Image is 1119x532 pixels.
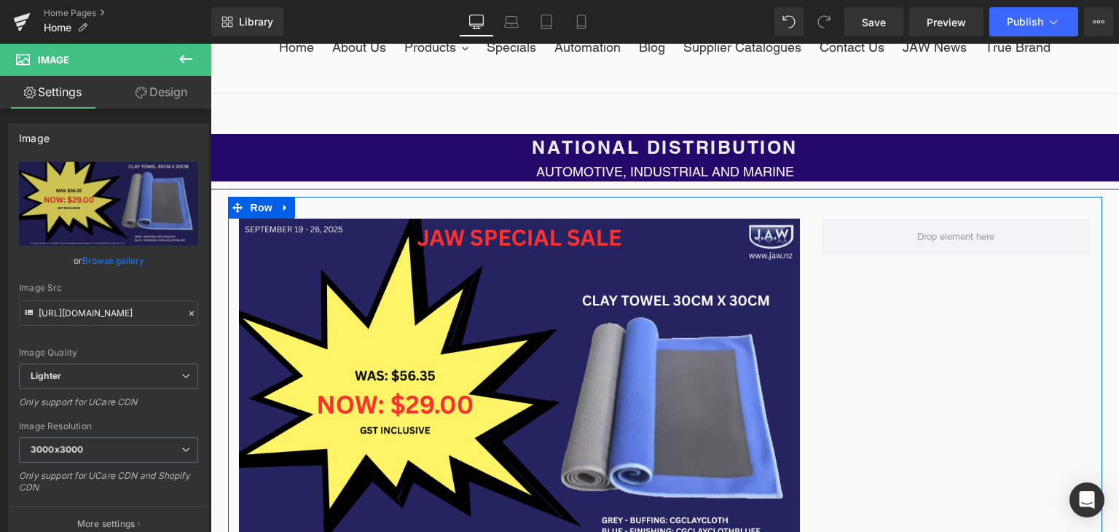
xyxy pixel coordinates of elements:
a: Expand / Collapse [66,153,85,175]
button: More [1084,7,1113,36]
div: Open Intercom Messenger [1069,482,1104,517]
span: Library [239,15,273,28]
span: Preview [927,15,966,30]
div: Only support for UCare CDN and Shopify CDN [19,470,198,503]
a: Browse gallery [82,248,144,273]
a: Desktop [459,7,494,36]
a: Laptop [494,7,529,36]
div: Image [19,124,50,144]
span: Publish [1007,16,1043,28]
a: Home Pages [44,7,211,19]
p: More settings [77,517,136,531]
span: Row [36,153,66,175]
a: Mobile [564,7,599,36]
div: Image Quality [19,348,198,358]
b: Lighter [31,370,61,381]
a: Design [109,76,214,109]
span: Image [38,54,69,66]
span: Save [862,15,886,30]
a: Preview [909,7,983,36]
span: AUTOMOTIVE, INDUSTRIAL AND MARINE [326,120,584,136]
div: Image Resolution [19,421,198,431]
button: Redo [809,7,839,36]
div: or [19,253,198,268]
a: New Library [211,7,283,36]
div: Image Src [19,283,198,293]
input: Link [19,300,198,326]
button: Publish [989,7,1078,36]
span: Home [44,22,71,34]
button: Undo [774,7,804,36]
a: Tablet [529,7,564,36]
div: Only support for UCare CDN [19,396,198,418]
b: 3000x3000 [31,444,83,455]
